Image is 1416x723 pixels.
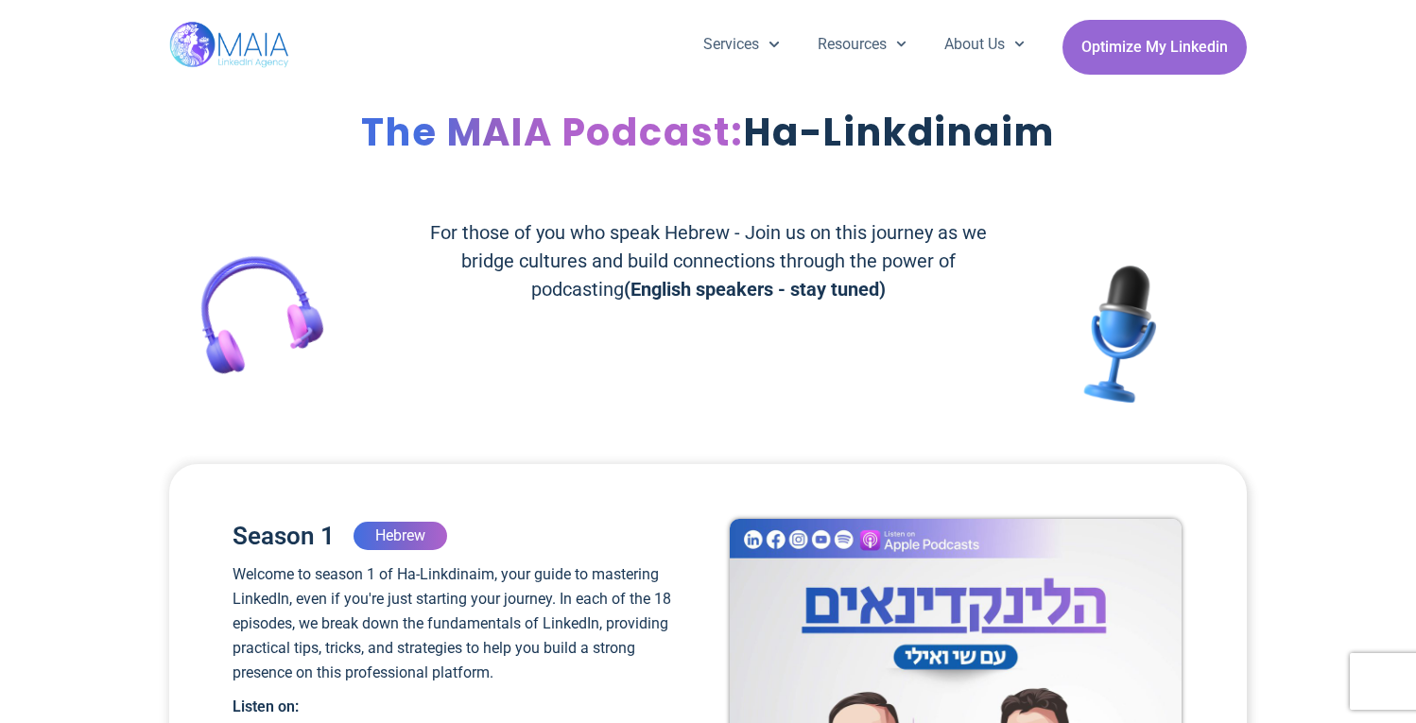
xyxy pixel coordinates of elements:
a: Optimize My Linkedin [1062,20,1247,75]
h2: Listen on: [233,695,689,719]
h2: Welcome to season 1 of Ha-Linkdinaim, your guide to mastering LinkedIn, even if you're just start... [233,562,689,685]
a: About Us [925,20,1044,69]
span: Optimize My Linkedin [1081,29,1228,65]
h2: For those of you who speak Hebrew - Join us on this journey as we bridge cultures and build conne... [405,218,1011,303]
a: Services [684,20,798,69]
a: Resources [799,20,925,69]
h1: Ha-Linkdinaim [169,104,1247,162]
h2: Season 1 [233,519,335,553]
strong: (English speakers - stay tuned) [624,278,886,301]
nav: Menu [684,20,1044,69]
h2: Hebrew [375,524,425,548]
span: The MAIA Podcast: [361,106,744,159]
